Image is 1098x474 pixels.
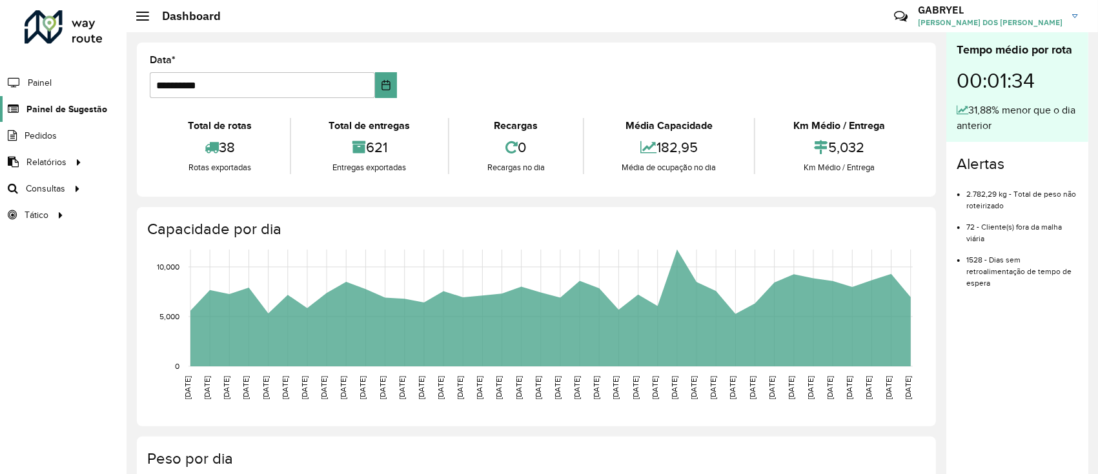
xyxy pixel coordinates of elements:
text: [DATE] [748,376,757,399]
text: [DATE] [884,376,893,399]
text: [DATE] [475,376,483,399]
div: 00:01:34 [957,59,1078,103]
text: [DATE] [398,376,406,399]
span: Painel de Sugestão [26,103,107,116]
text: [DATE] [573,376,581,399]
div: Rotas exportadas [153,161,287,174]
div: Recargas [452,118,580,133]
a: Contato Rápido [887,3,915,30]
text: [DATE] [729,376,737,399]
div: Recargas no dia [452,161,580,174]
text: [DATE] [709,376,717,399]
h4: Alertas [957,155,1078,173]
text: [DATE] [358,376,367,399]
text: [DATE] [846,376,854,399]
div: 0 [452,133,580,161]
div: 5,032 [758,133,920,161]
text: [DATE] [592,376,600,399]
div: 621 [294,133,445,161]
div: Média Capacidade [587,118,751,133]
text: [DATE] [670,376,678,399]
text: [DATE] [651,376,659,399]
text: [DATE] [281,376,289,399]
div: Média de ocupação no dia [587,161,751,174]
text: [DATE] [787,376,795,399]
span: Painel [28,76,52,90]
text: [DATE] [261,376,270,399]
li: 2.782,29 kg - Total de peso não roteirizado [966,179,1078,212]
li: 1528 - Dias sem retroalimentação de tempo de espera [966,244,1078,289]
div: 182,95 [587,133,751,161]
div: Tempo médio por rota [957,41,1078,59]
text: [DATE] [904,376,912,399]
text: [DATE] [339,376,347,399]
text: 10,000 [157,262,179,271]
span: Relatórios [26,155,66,169]
span: Tático [25,208,48,222]
text: 0 [175,362,179,370]
div: 38 [153,133,287,161]
label: Data [150,52,176,68]
text: [DATE] [865,376,873,399]
span: [PERSON_NAME] DOS [PERSON_NAME] [918,17,1062,28]
text: [DATE] [436,376,445,399]
text: [DATE] [320,376,328,399]
text: [DATE] [631,376,640,399]
text: [DATE] [203,376,211,399]
h3: GABRYEL [918,4,1062,16]
span: Consultas [26,182,65,195]
text: [DATE] [378,376,387,399]
text: [DATE] [553,376,562,399]
text: [DATE] [222,376,230,399]
div: Km Médio / Entrega [758,161,920,174]
text: [DATE] [514,376,523,399]
text: [DATE] [417,376,425,399]
text: [DATE] [183,376,192,399]
text: [DATE] [689,376,698,399]
text: 5,000 [159,312,179,321]
div: Total de rotas [153,118,287,133]
div: 31,88% menor que o dia anterior [957,103,1078,133]
text: [DATE] [826,376,834,399]
text: [DATE] [456,376,464,399]
h2: Dashboard [149,9,221,23]
span: Pedidos [25,129,57,143]
button: Choose Date [375,72,397,98]
li: 72 - Cliente(s) fora da malha viária [966,212,1078,244]
h4: Capacidade por dia [147,220,923,239]
text: [DATE] [612,376,620,399]
text: [DATE] [242,376,250,399]
text: [DATE] [300,376,309,399]
text: [DATE] [806,376,815,399]
text: [DATE] [768,376,776,399]
text: [DATE] [534,376,542,399]
div: Km Médio / Entrega [758,118,920,133]
text: [DATE] [495,376,503,399]
div: Entregas exportadas [294,161,445,174]
h4: Peso por dia [147,449,923,468]
div: Total de entregas [294,118,445,133]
